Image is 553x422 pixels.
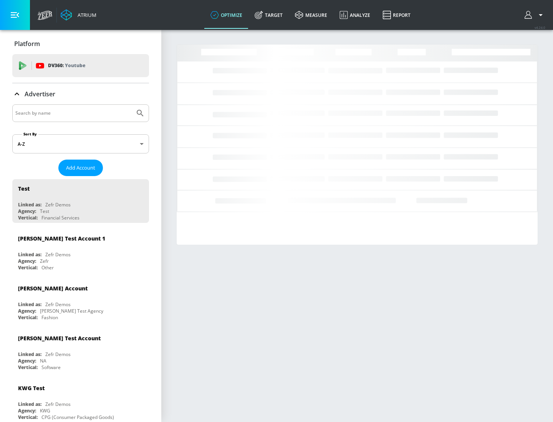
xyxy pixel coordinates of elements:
div: Test [40,208,49,214]
div: Test [18,185,30,192]
div: KWG [40,407,50,414]
div: Vertical: [18,314,38,321]
div: Linked as: [18,401,41,407]
a: Target [248,1,289,29]
label: Sort By [22,132,38,137]
div: CPG (Consumer Packaged Goods) [41,414,114,420]
div: Zefr Demos [45,351,71,358]
div: NA [40,358,46,364]
div: KWG Test [18,384,45,392]
p: Youtube [65,61,85,69]
p: Platform [14,40,40,48]
div: [PERSON_NAME] Test Account [18,335,101,342]
div: [PERSON_NAME] Test Account 1 [18,235,105,242]
p: DV360: [48,61,85,70]
div: Zefr Demos [45,301,71,308]
div: Fashion [41,314,58,321]
div: Agency: [18,258,36,264]
a: Analyze [333,1,376,29]
div: A-Z [12,134,149,153]
div: Financial Services [41,214,79,221]
div: [PERSON_NAME] Test Agency [40,308,103,314]
a: optimize [204,1,248,29]
button: Add Account [58,160,103,176]
div: [PERSON_NAME] AccountLinked as:Zefr DemosAgency:[PERSON_NAME] Test AgencyVertical:Fashion [12,279,149,323]
div: Linked as: [18,301,41,308]
div: Advertiser [12,83,149,105]
div: Platform [12,33,149,54]
div: Linked as: [18,351,41,358]
a: measure [289,1,333,29]
div: [PERSON_NAME] Account [18,285,88,292]
div: [PERSON_NAME] Test Account 1Linked as:Zefr DemosAgency:ZefrVertical:Other [12,229,149,273]
input: Search by name [15,108,132,118]
div: Linked as: [18,201,41,208]
div: Atrium [75,12,96,18]
span: Add Account [66,163,95,172]
a: Atrium [61,9,96,21]
div: Agency: [18,308,36,314]
div: [PERSON_NAME] Test AccountLinked as:Zefr DemosAgency:NAVertical:Software [12,329,149,373]
div: Vertical: [18,214,38,221]
div: Zefr Demos [45,201,71,208]
div: Zefr [40,258,49,264]
div: Other [41,264,54,271]
div: Zefr Demos [45,251,71,258]
div: TestLinked as:Zefr DemosAgency:TestVertical:Financial Services [12,179,149,223]
div: Agency: [18,407,36,414]
div: Software [41,364,61,371]
div: DV360: Youtube [12,54,149,77]
div: Agency: [18,208,36,214]
span: v 4.24.0 [535,25,545,30]
div: Zefr Demos [45,401,71,407]
div: Vertical: [18,364,38,371]
div: Vertical: [18,264,38,271]
p: Advertiser [25,90,55,98]
div: Linked as: [18,251,41,258]
div: Agency: [18,358,36,364]
div: Vertical: [18,414,38,420]
a: Report [376,1,417,29]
